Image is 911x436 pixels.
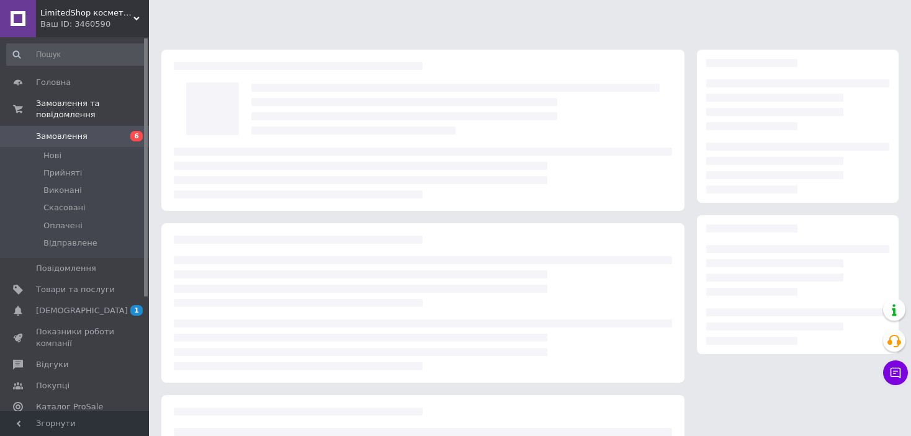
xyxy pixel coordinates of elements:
[43,220,83,231] span: Оплачені
[43,185,82,196] span: Виконані
[36,326,115,349] span: Показники роботи компанії
[43,167,82,179] span: Прийняті
[6,43,146,66] input: Пошук
[130,131,143,141] span: 6
[36,77,71,88] span: Головна
[36,284,115,295] span: Товари та послуги
[36,131,88,142] span: Замовлення
[883,360,908,385] button: Чат з покупцем
[36,263,96,274] span: Повідомлення
[36,98,149,120] span: Замовлення та повідомлення
[36,380,70,391] span: Покупці
[43,202,86,213] span: Скасовані
[43,238,97,249] span: Відправлене
[36,305,128,316] span: [DEMOGRAPHIC_DATA]
[36,359,68,370] span: Відгуки
[40,19,149,30] div: Ваш ID: 3460590
[40,7,133,19] span: LimitedShop косметика, аксесуари, одяг та взуття
[130,305,143,316] span: 1
[36,401,103,412] span: Каталог ProSale
[43,150,61,161] span: Нові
